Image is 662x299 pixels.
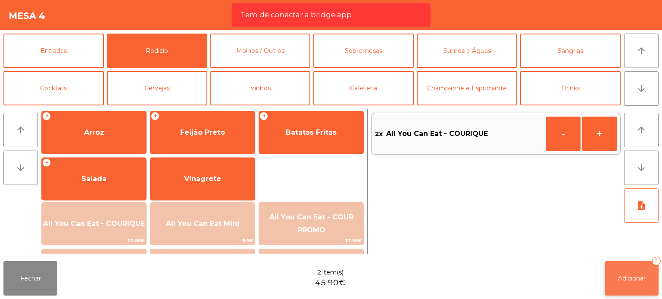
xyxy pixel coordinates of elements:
i: arrow_downward [636,163,646,173]
span: 2x [375,127,383,140]
i: arrow_downward [16,163,26,173]
button: - [546,117,581,151]
button: Fechar [3,261,57,296]
div: 2 [652,257,661,265]
button: Cafeteria [313,71,414,105]
button: note_add [624,188,659,223]
span: + [151,112,159,120]
button: Entradas [3,34,104,68]
button: Cervejas [107,71,207,105]
button: Sumos e Águas [417,34,517,68]
span: Salada [81,175,106,183]
span: 2 [317,268,322,277]
button: Drinks [520,71,621,105]
i: arrow_upward [636,46,646,56]
button: Adicionar2 [605,261,659,296]
span: Feijão Preto [180,128,225,136]
span: Arroz [84,128,104,136]
i: arrow_downward [636,83,646,94]
button: Vinhos [210,71,311,105]
button: Champanhe e Espumante [417,71,517,105]
span: + [259,112,268,120]
span: All You Can Eat - COURIQUE [386,127,488,140]
button: Molhos / Outros [210,34,311,68]
button: arrow_downward [3,151,38,185]
button: arrow_upward [624,34,659,68]
button: arrow_upward [3,113,38,147]
span: All You Can Eat - COURIQUE [43,219,145,228]
span: Batatas Fritas [286,128,337,136]
span: 9.9€ [150,237,255,245]
button: arrow_downward [624,151,659,185]
button: + [582,117,617,151]
span: + [42,112,51,120]
button: Cocktails [3,71,104,105]
button: Sobremesas [313,34,414,68]
button: Sangrias [520,34,621,68]
span: 17.95€ [259,237,363,245]
button: arrow_upward [624,113,659,147]
span: 22.95€ [42,237,146,245]
i: arrow_upward [636,125,646,135]
span: All You Can Eat Mini [166,219,239,228]
i: note_add [636,200,646,211]
span: Adicionar [618,274,646,282]
button: arrow_downward [624,71,659,106]
span: item(s) [322,268,343,277]
h4: Mesa 4 [9,9,45,22]
button: Rodizio [107,34,207,68]
span: All You Can Eat - COUR PROMO [269,213,353,234]
span: + [42,158,51,167]
span: Tem de conectar a bridge app [240,9,352,20]
i: arrow_upward [16,125,26,135]
span: 45.90€ [315,277,345,289]
span: Vinagrete [184,175,221,183]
